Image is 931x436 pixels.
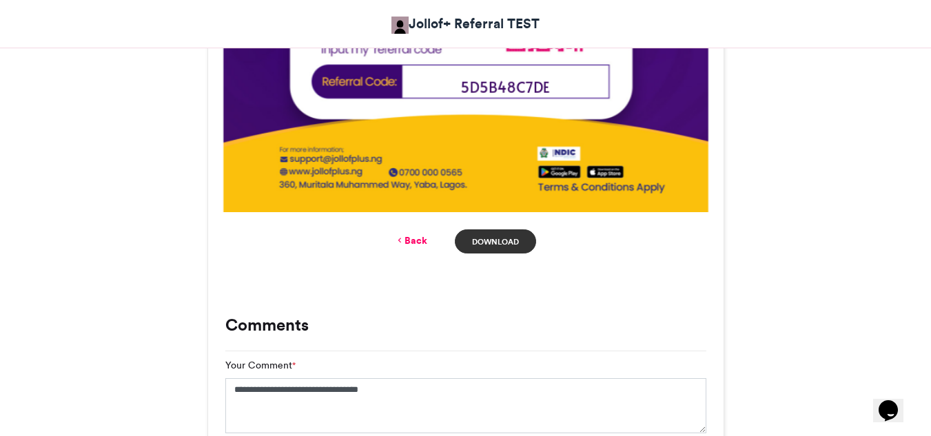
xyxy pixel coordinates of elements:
a: Back [395,233,427,248]
img: Jollof+ Referral TEST [391,17,409,34]
a: Download [455,229,535,253]
iframe: chat widget [873,381,917,422]
a: Jollof+ Referral TEST [391,14,540,34]
h3: Comments [225,317,706,333]
label: Your Comment [225,358,296,373]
